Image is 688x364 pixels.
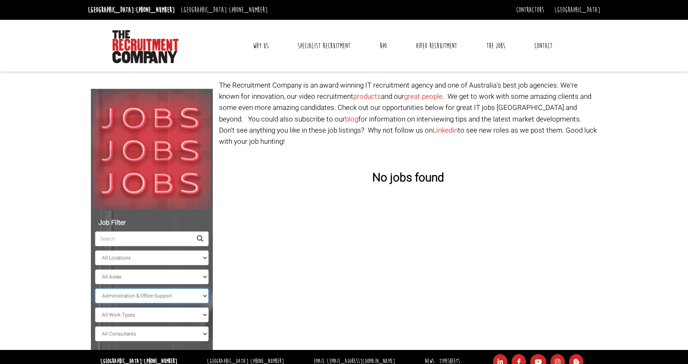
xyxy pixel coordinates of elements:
a: products [353,91,381,102]
a: great people [404,91,443,102]
li: [GEOGRAPHIC_DATA]: [179,3,270,17]
li: [GEOGRAPHIC_DATA]: [86,3,177,17]
a: [PHONE_NUMBER] [229,5,268,14]
a: [PHONE_NUMBER] [136,5,175,14]
p: The Recruitment Company is an award winning IT recruitment agency and one of Australia's best job... [219,80,597,147]
a: Why Us [247,36,275,56]
img: Jobs, Jobs, Jobs [91,89,213,211]
a: The Jobs [480,36,512,56]
a: Contractors [516,5,544,14]
h5: Job Filter [95,219,209,227]
h3: No jobs found [219,172,597,185]
a: blog [345,114,358,124]
input: Search [95,231,192,246]
a: Specialist Recruitment [291,36,357,56]
a: Contact [528,36,559,56]
img: The Recruitment Company [112,30,179,63]
a: RPO [374,36,393,56]
a: Linkedin [433,125,458,136]
a: [GEOGRAPHIC_DATA] [555,5,600,14]
a: Video Recruitment [409,36,463,56]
